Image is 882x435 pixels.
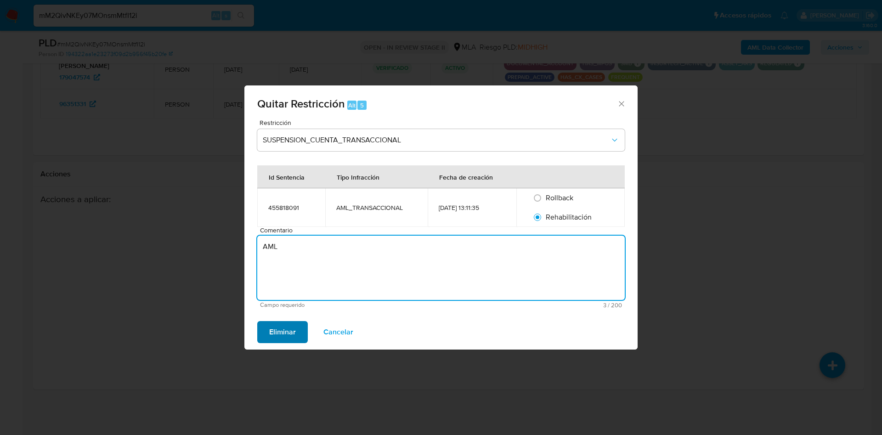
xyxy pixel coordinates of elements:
[428,166,504,188] div: Fecha de creación
[257,236,625,300] textarea: AML
[336,203,417,212] div: AML_TRANSACCIONAL
[546,192,573,203] span: Rollback
[258,166,316,188] div: Id Sentencia
[311,321,365,343] button: Cancelar
[326,166,390,188] div: Tipo Infracción
[257,321,308,343] button: Eliminar
[263,136,610,145] span: SUSPENSION_CUENTA_TRANSACCIONAL
[260,227,628,234] span: Comentario
[439,203,505,212] div: [DATE] 13:11:35
[257,96,345,112] span: Quitar Restricción
[323,322,353,342] span: Cancelar
[441,302,622,308] span: Máximo 200 caracteres
[348,101,356,110] span: Alt
[268,203,314,212] div: 455818091
[617,99,625,107] button: Cerrar ventana
[269,322,296,342] span: Eliminar
[260,119,627,126] span: Restricción
[360,101,364,110] span: 5
[257,129,625,151] button: Restriction
[546,212,592,222] span: Rehabilitación
[260,302,441,308] span: Campo requerido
